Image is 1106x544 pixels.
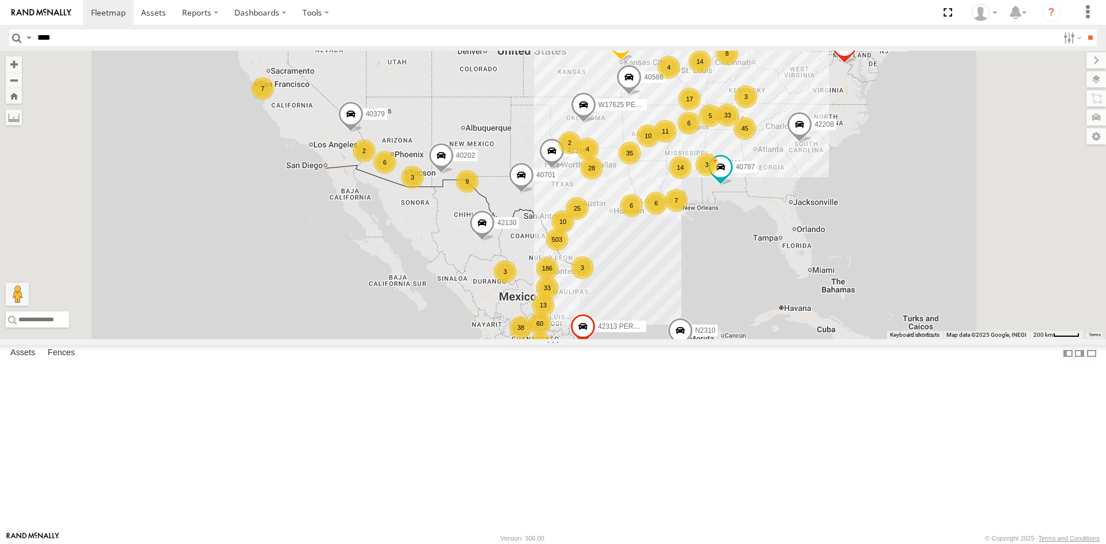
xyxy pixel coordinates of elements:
button: Map Scale: 200 km per 42 pixels [1030,331,1083,339]
span: 42208 [815,120,834,128]
div: 13 [532,294,555,317]
div: 136 [529,332,552,355]
div: 35 [618,142,641,165]
span: 42314 [567,147,586,155]
div: 5 [699,104,722,127]
i: ? [1042,3,1060,22]
label: Search Filter Options [1059,29,1084,46]
div: 3 [734,85,757,108]
div: 33 [536,276,559,299]
button: Keyboard shortcuts [890,331,940,339]
div: 8 [715,42,738,65]
img: rand-logo.svg [12,9,71,17]
label: Hide Summary Table [1086,345,1097,362]
div: 10 [637,124,660,147]
div: 3 [494,260,517,283]
div: 3 [571,256,594,279]
label: Map Settings [1086,128,1106,144]
button: Zoom in [6,56,22,72]
div: 28 [580,157,603,180]
span: 42130 [497,219,516,227]
div: 14 [688,50,711,73]
div: 45 [733,117,756,140]
label: Measure [6,109,22,125]
span: 40202 [456,151,475,159]
div: 25 [566,197,589,220]
a: Terms and Conditions [1039,535,1100,542]
span: 40787 [736,163,755,171]
div: 33 [716,104,739,127]
span: 40379 [366,110,385,118]
div: 7 [251,77,274,100]
div: 6 [677,112,700,135]
div: Version: 306.00 [501,535,544,542]
span: W17625 PERDIDO [599,101,658,109]
span: Map data ©2025 Google, INEGI [946,332,1027,338]
div: 2 [353,139,376,162]
span: 42313 PERDIDO [598,322,650,330]
div: 4 [657,56,680,79]
div: 9 [456,170,479,193]
div: 2 [558,131,581,154]
div: © Copyright 2025 - [985,535,1100,542]
a: Visit our Website [6,532,59,544]
button: Drag Pegman onto the map to open Street View [6,283,29,306]
div: Juan Oropeza [968,4,1001,21]
div: 14 [669,156,692,179]
button: Zoom Home [6,88,22,104]
label: Dock Summary Table to the Right [1074,345,1085,362]
span: 200 km [1033,332,1053,338]
div: 6 [645,192,668,215]
div: 6 [373,151,396,174]
div: 11 [654,120,677,143]
span: 40588 [644,73,663,81]
label: Fences [42,345,81,362]
a: Terms (opens in new tab) [1089,333,1101,337]
label: Assets [5,345,41,362]
div: 60 [528,312,551,335]
div: 6 [620,194,643,217]
span: 40701 [536,171,555,179]
label: Search Query [24,29,33,46]
button: Zoom out [6,72,22,88]
div: 186 [536,257,559,280]
div: 7 [665,189,688,212]
div: 10 [551,210,574,233]
div: 3 [401,166,424,189]
span: N2310 [695,326,715,334]
label: Dock Summary Table to the Left [1062,345,1074,362]
div: 3 [695,153,718,176]
div: 38 [509,316,532,339]
div: 4 [576,138,599,161]
div: 17 [678,88,701,111]
div: 503 [546,228,569,251]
